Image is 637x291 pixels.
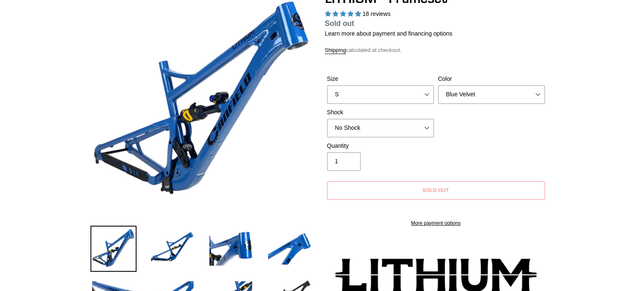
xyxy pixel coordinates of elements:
label: Size [327,75,434,83]
img: Load image into Gallery viewer, LITHIUM - Frameset [90,226,137,272]
img: Load image into Gallery viewer, LITHIUM - Frameset [208,226,254,272]
label: Shock [327,108,434,117]
span: Sold out [325,19,354,28]
img: Load image into Gallery viewer, LITHIUM - Frameset [149,226,195,272]
span: Sold out [423,187,449,193]
a: Shipping [325,47,346,54]
img: Load image into Gallery viewer, LITHIUM - Frameset [266,226,312,272]
button: Sold out [327,181,545,200]
span: 18 reviews [362,10,390,17]
a: Learn more about payment and financing options [325,30,452,37]
label: Quantity [327,142,434,150]
a: More payment options [327,219,545,227]
span: 5.00 stars [325,10,363,17]
label: Color [438,75,545,83]
div: calculated at checkout. [325,46,547,54]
